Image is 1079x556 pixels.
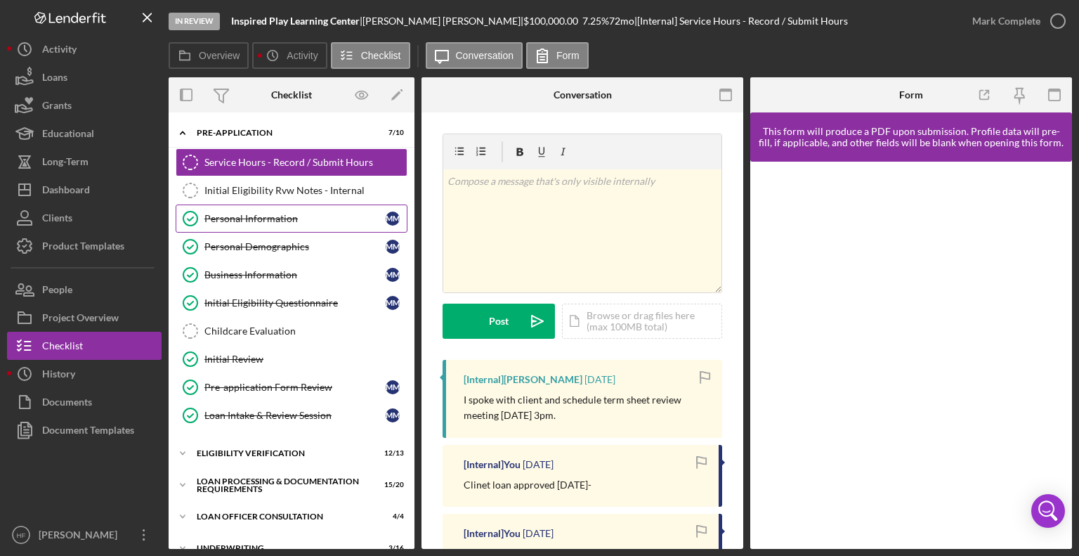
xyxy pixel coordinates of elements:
div: 12 / 13 [379,449,404,458]
a: Personal InformationMM [176,205,407,233]
a: Initial Eligibility Rvw Notes - Internal [176,176,407,205]
div: Pre-application Form Review [204,382,386,393]
div: M M [386,380,400,394]
a: Loan Intake & Review SessionMM [176,401,407,429]
div: Personal Information [204,213,386,224]
div: Post [489,304,509,339]
div: Initial Eligibility Questionnaire [204,297,386,309]
div: Eligibility Verification [197,449,369,458]
div: M M [386,240,400,254]
div: 7.25 % [582,15,609,27]
label: Overview [199,50,240,61]
button: History [7,360,162,388]
label: Form [556,50,580,61]
a: Service Hours - Record / Submit Hours [176,148,407,176]
div: Initial Review [204,354,407,365]
div: Open Intercom Messenger [1031,494,1065,528]
div: Loan Intake & Review Session [204,410,386,421]
button: Checklist [7,332,162,360]
button: Form [526,42,589,69]
button: Conversation [426,42,523,69]
div: [Internal] [PERSON_NAME] [464,374,582,385]
b: Inspired Play Learning Center [231,15,360,27]
div: M M [386,296,400,310]
div: Childcare Evaluation [204,325,407,337]
div: Checklist [42,332,83,363]
a: Childcare Evaluation [176,317,407,345]
div: 7 / 10 [379,129,404,137]
div: Form [899,89,923,101]
time: 2025-05-30 17:52 [523,528,554,539]
div: Conversation [554,89,612,101]
a: Document Templates [7,416,162,444]
div: Checklist [271,89,312,101]
div: [Internal] You [464,459,521,470]
iframe: Lenderfit form [764,176,1059,535]
div: Documents [42,388,92,420]
p: I spoke with client and schedule term sheet review meeting [DATE] 3pm. [464,392,708,424]
button: Mark Complete [958,7,1072,35]
div: Loan Officer Consultation [197,512,369,521]
a: Personal DemographicsMM [176,233,407,261]
div: History [42,360,75,392]
div: Mark Complete [972,7,1040,35]
div: Pre-Application [197,129,369,137]
div: M M [386,268,400,282]
a: Pre-application Form ReviewMM [176,373,407,401]
button: Checklist [331,42,410,69]
a: Initial Review [176,345,407,373]
div: M M [386,408,400,422]
div: Loan Processing & Documentation Requirements [197,477,369,493]
text: HF [17,531,26,539]
p: Clinet loan approved [DATE]- [464,477,591,493]
div: This form will produce a PDF upon submission. Profile data will pre-fill, if applicable, and othe... [757,126,1065,148]
div: | [231,15,362,27]
div: M M [386,212,400,226]
a: Initial Eligibility QuestionnaireMM [176,289,407,317]
div: | [Internal] Service Hours - Record / Submit Hours [634,15,848,27]
div: In Review [169,13,220,30]
button: Documents [7,388,162,416]
a: Business InformationMM [176,261,407,289]
div: Document Templates [42,416,134,448]
div: Personal Demographics [204,241,386,252]
div: [PERSON_NAME] [35,521,126,552]
label: Checklist [361,50,401,61]
div: Underwriting [197,544,369,552]
time: 2025-06-10 21:55 [523,459,554,470]
div: 3 / 16 [379,544,404,552]
label: Conversation [456,50,514,61]
div: 72 mo [609,15,634,27]
div: Initial Eligibility Rvw Notes - Internal [204,185,407,196]
div: $100,000.00 [523,15,582,27]
label: Activity [287,50,318,61]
